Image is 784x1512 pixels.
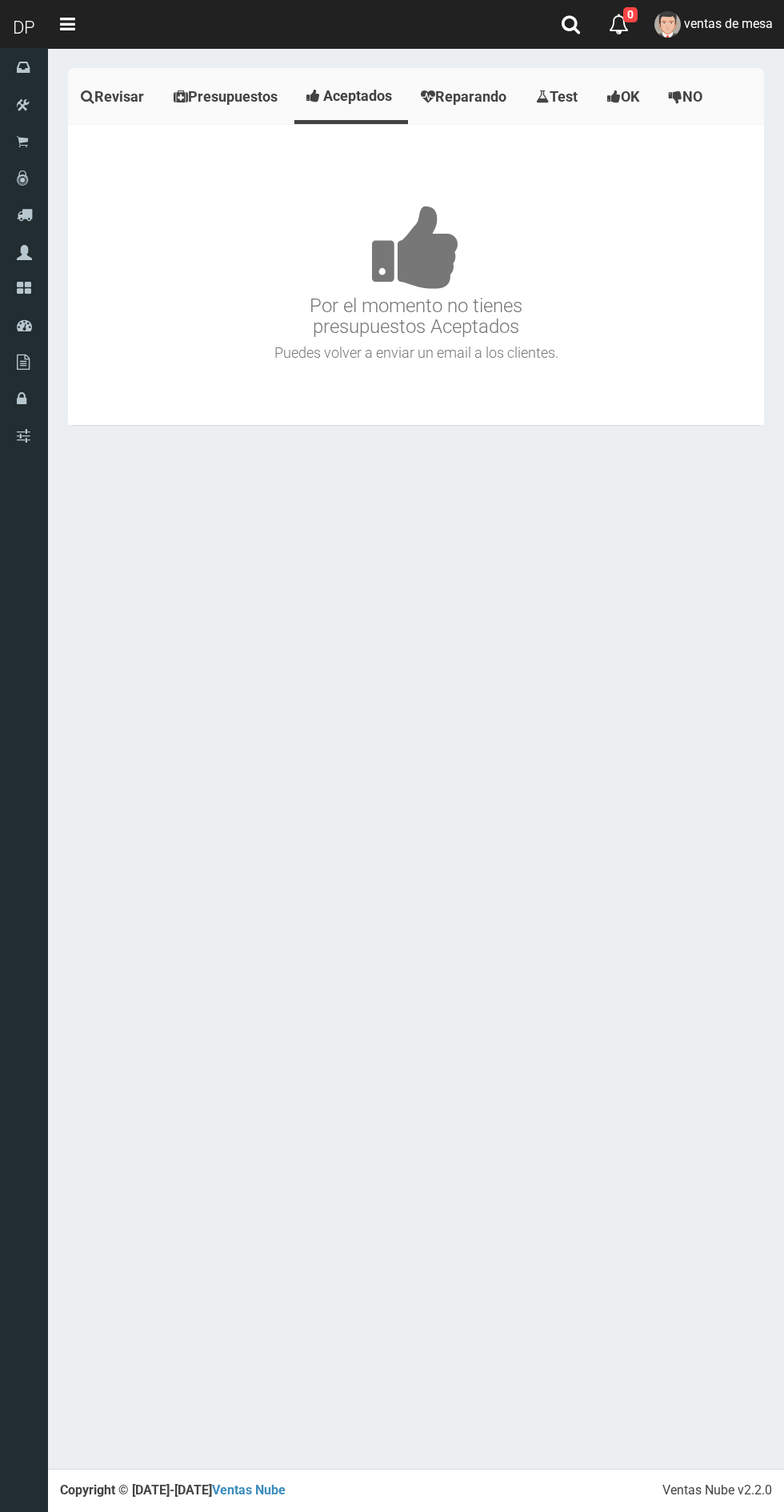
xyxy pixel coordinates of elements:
[623,7,638,22] span: 0
[435,88,506,105] span: Reparando
[684,16,773,31] span: ventas de mesa
[72,157,760,338] h3: Por el momento no tienes presupuestos Aceptados
[662,1482,772,1500] div: Ventas Nube v2.2.0
[60,1482,286,1498] strong: Copyright © [DATE]-[DATE]
[294,72,408,120] a: Aceptados
[72,345,760,361] h4: Puedes volver a enviar un email a los clientes.
[323,87,392,104] span: Aceptados
[188,88,278,105] span: Presupuestos
[523,72,594,122] a: Test
[550,88,578,105] span: Test
[161,72,294,122] a: Presupuestos
[654,11,681,38] img: User Image
[408,72,523,122] a: Reparando
[68,72,161,122] a: Revisar
[682,88,702,105] span: NO
[621,88,639,105] span: OK
[94,88,144,105] span: Revisar
[212,1482,286,1498] a: Ventas Nube
[656,72,719,122] a: NO
[594,72,656,122] a: OK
